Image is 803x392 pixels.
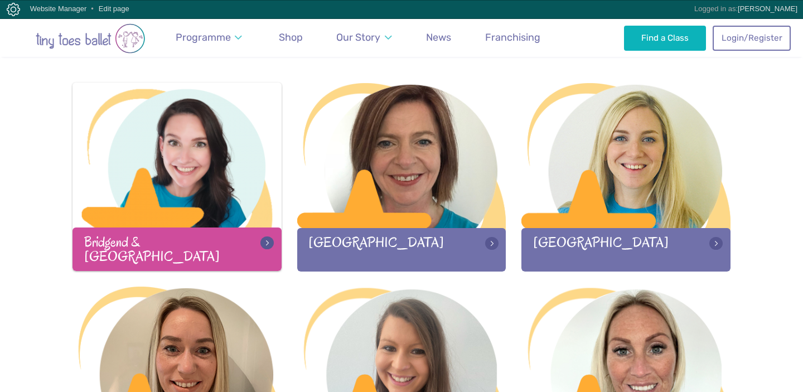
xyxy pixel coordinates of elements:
a: Edit page [99,4,129,13]
a: Shop [274,25,308,50]
span: Programme [176,31,231,43]
img: tiny toes ballet [12,23,168,54]
a: [GEOGRAPHIC_DATA] [521,83,731,271]
span: News [426,31,451,43]
a: Find a Class [624,26,706,50]
div: [GEOGRAPHIC_DATA] [297,228,506,271]
a: Login/Register [713,26,791,50]
a: Go to home page [12,18,168,57]
a: Website Manager [30,4,87,13]
span: Franchising [485,31,540,43]
span: Our Story [336,31,380,43]
span: Shop [279,31,303,43]
a: [GEOGRAPHIC_DATA] [297,83,506,271]
a: Our Story [331,25,397,50]
a: News [421,25,456,50]
a: Programme [171,25,248,50]
img: Copper Bay Digital CMS [7,3,20,16]
a: Bridgend & [GEOGRAPHIC_DATA] [72,83,282,270]
a: Franchising [480,25,545,50]
div: Logged in as: [694,1,797,17]
a: [PERSON_NAME] [738,4,797,13]
div: [GEOGRAPHIC_DATA] [521,228,731,271]
div: Bridgend & [GEOGRAPHIC_DATA] [72,228,282,270]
